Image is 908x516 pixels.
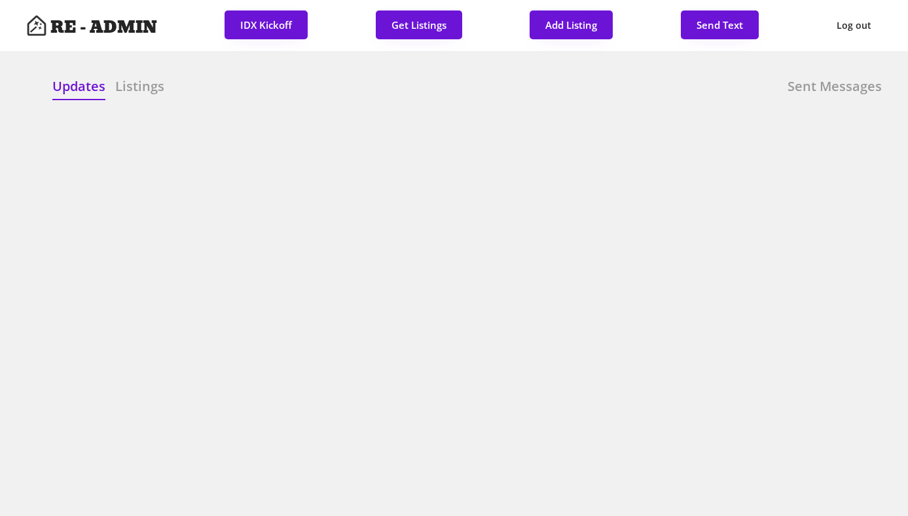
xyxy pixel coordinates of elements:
h6: Listings [115,77,164,96]
button: Log out [826,10,882,41]
h6: Updates [52,77,105,96]
h4: RE - ADMIN [50,19,157,36]
button: IDX Kickoff [225,10,308,39]
img: Artboard%201%20copy%203.svg [26,15,47,36]
h6: Sent Messages [788,77,882,96]
button: Add Listing [530,10,613,39]
button: Send Text [681,10,759,39]
button: Get Listings [376,10,462,39]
